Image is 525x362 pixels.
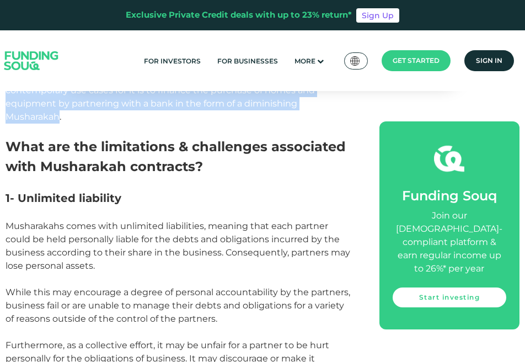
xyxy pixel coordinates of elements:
span: More [294,57,315,65]
span: Musharakahs comes with unlimited liabilities, meaning that each partner could be held personally ... [6,221,350,271]
span: While this may encourage a degree of personal accountability by the partners, business fail or ar... [6,287,350,324]
div: Exclusive Private Credit deals with up to 23% return* [126,9,352,22]
a: For Investors [141,52,203,70]
div: Join our [DEMOGRAPHIC_DATA]-compliant platform & earn regular income up to 26%* per year [393,209,506,275]
a: Sign in [464,50,514,71]
span: Sign in [476,56,502,65]
a: Sign Up [356,8,399,23]
span: 1- Unlimited liability [6,191,121,205]
a: For Businesses [215,52,281,70]
img: fsicon [434,143,464,174]
span: Get started [393,56,440,65]
span: Funding Souq [402,188,497,204]
span: What are the limitations & challenges associated with Musharakah contracts? [6,139,346,174]
img: SA Flag [350,56,360,66]
a: Start investing [393,288,506,307]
